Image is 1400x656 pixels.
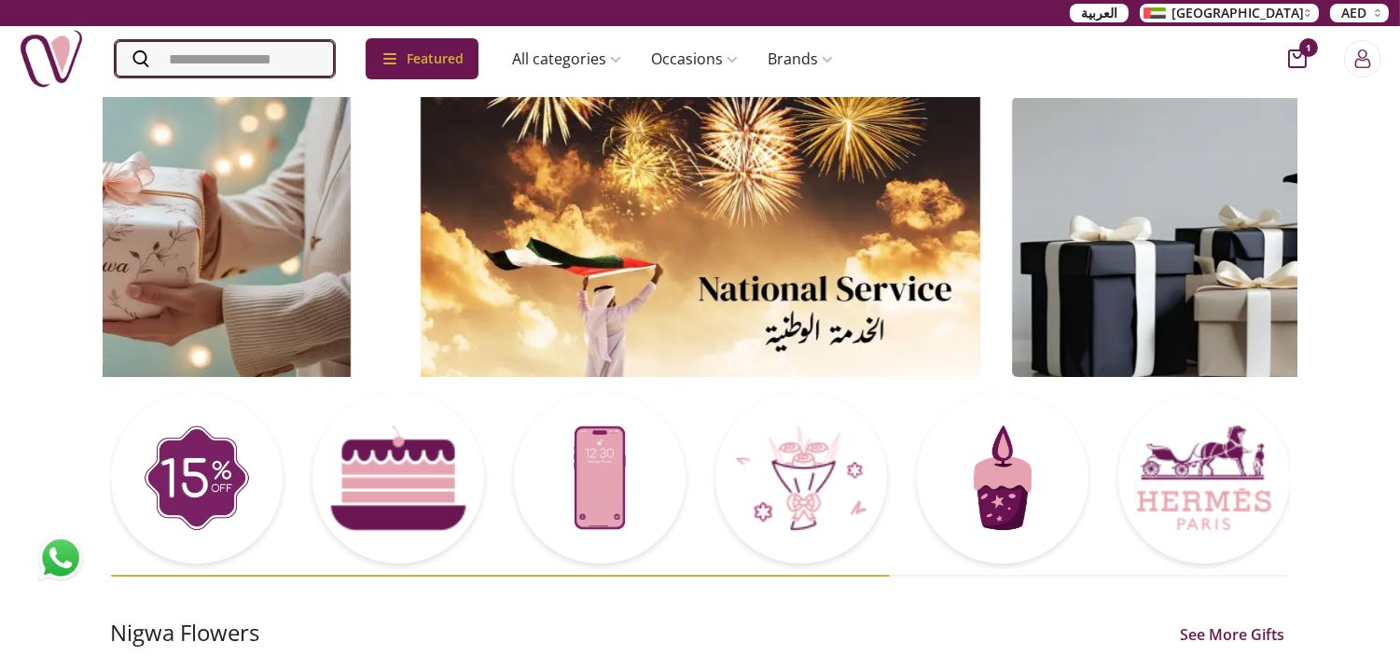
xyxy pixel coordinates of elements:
[1140,4,1319,22] button: [GEOGRAPHIC_DATA]
[1341,4,1366,22] span: AED
[753,40,848,77] a: Brands
[1171,4,1304,22] span: [GEOGRAPHIC_DATA]
[1344,40,1381,77] button: Login
[366,38,478,79] div: Featured
[111,392,283,567] a: Card Thumbnail
[1299,38,1318,57] span: 1
[1176,623,1290,646] a: See More Gifts
[19,26,84,91] img: Nigwa-uae-gifts
[111,618,260,648] h2: Nigwa Flowers
[1144,7,1166,19] img: Arabic_dztd3n.png
[37,535,84,581] img: whatsapp
[115,40,335,77] input: Search
[636,40,753,77] a: Occasions
[715,392,887,567] a: Card Thumbnail
[1330,4,1389,22] button: AED
[1288,49,1307,68] button: cart-button
[917,392,1088,567] a: Card Thumbnail
[497,40,636,77] a: All categories
[1118,392,1290,567] a: Card Thumbnail
[1081,4,1117,22] span: العربية
[312,392,484,567] a: Card Thumbnail
[514,392,686,567] a: Card Thumbnail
